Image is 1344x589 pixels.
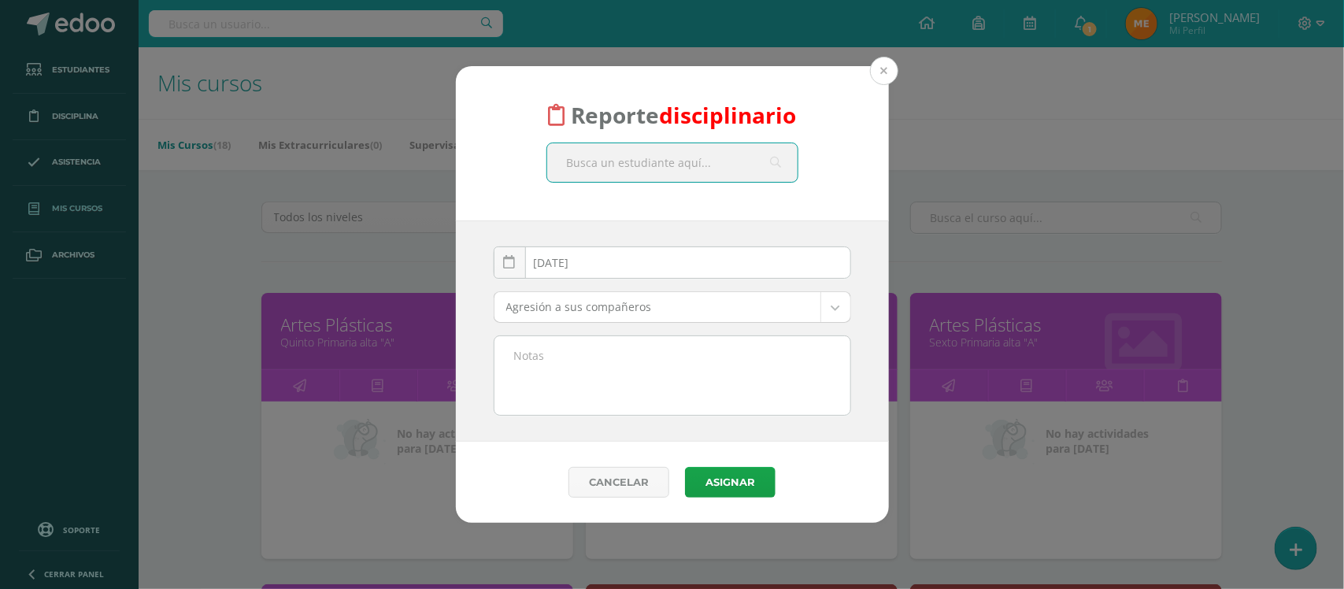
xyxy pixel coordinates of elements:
input: Fecha de ocurrencia [494,247,850,278]
span: Agresión a sus compañeros [506,292,809,322]
button: Close (Esc) [870,57,898,85]
span: Reporte [571,100,796,130]
a: Agresión a sus compañeros [494,292,850,322]
font: disciplinario [659,100,796,130]
a: Cancelar [568,467,669,498]
input: Busca un estudiante aquí... [547,143,798,182]
button: Asignar [685,467,776,498]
